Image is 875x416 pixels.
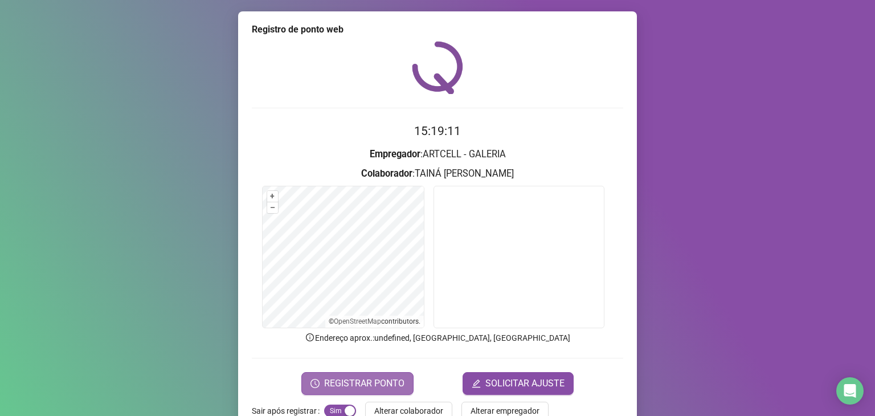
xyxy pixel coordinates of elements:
div: Open Intercom Messenger [836,377,864,405]
time: 15:19:11 [414,124,461,138]
p: Endereço aprox. : undefined, [GEOGRAPHIC_DATA], [GEOGRAPHIC_DATA] [252,332,623,344]
h3: : ARTCELL - GALERIA [252,147,623,162]
strong: Colaborador [361,168,412,179]
span: clock-circle [310,379,320,388]
button: – [267,202,278,213]
span: REGISTRAR PONTO [324,377,404,390]
li: © contributors. [329,317,420,325]
strong: Empregador [370,149,420,160]
span: SOLICITAR AJUSTE [485,377,565,390]
button: + [267,191,278,202]
div: Registro de ponto web [252,23,623,36]
span: edit [472,379,481,388]
h3: : TAINÁ [PERSON_NAME] [252,166,623,181]
button: REGISTRAR PONTO [301,372,414,395]
a: OpenStreetMap [334,317,381,325]
span: info-circle [305,332,315,342]
img: QRPoint [412,41,463,94]
button: editSOLICITAR AJUSTE [463,372,574,395]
